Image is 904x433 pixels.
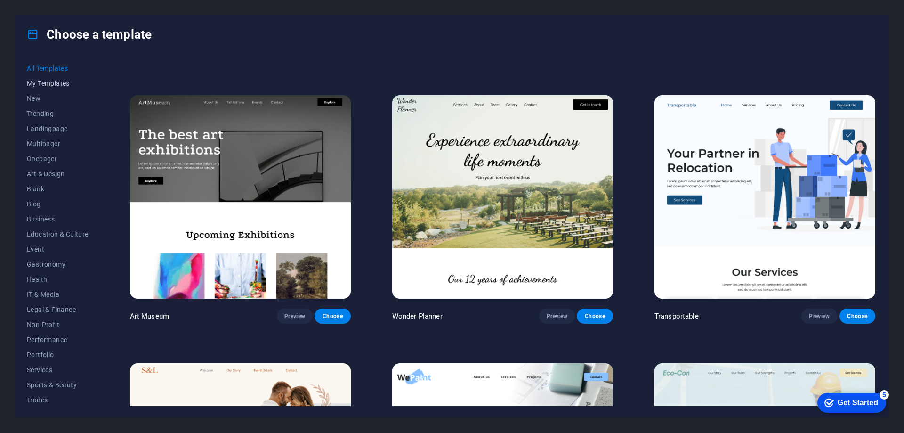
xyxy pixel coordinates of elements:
[322,312,343,320] span: Choose
[27,140,89,147] span: Multipager
[27,287,89,302] button: IT & Media
[27,317,89,332] button: Non-Profit
[130,95,351,299] img: Art Museum
[27,245,89,253] span: Event
[27,155,89,163] span: Onepager
[654,311,699,321] p: Transportable
[27,65,89,72] span: All Templates
[27,392,89,408] button: Trades
[27,336,89,343] span: Performance
[839,309,875,324] button: Choose
[27,291,89,298] span: IT & Media
[27,212,89,227] button: Business
[27,196,89,212] button: Blog
[27,151,89,166] button: Onepager
[577,309,613,324] button: Choose
[27,242,89,257] button: Event
[27,276,89,283] span: Health
[27,347,89,362] button: Portfolio
[654,95,875,299] img: Transportable
[27,366,89,374] span: Services
[8,5,76,25] div: Get Started 5 items remaining, 0% complete
[27,396,89,404] span: Trades
[27,106,89,121] button: Trending
[27,170,89,178] span: Art & Design
[547,312,567,320] span: Preview
[130,311,169,321] p: Art Museum
[277,309,313,324] button: Preview
[27,362,89,377] button: Services
[27,351,89,359] span: Portfolio
[27,121,89,136] button: Landingpage
[27,215,89,223] span: Business
[27,200,89,208] span: Blog
[27,125,89,132] span: Landingpage
[27,27,152,42] h4: Choose a template
[27,257,89,272] button: Gastronomy
[584,312,605,320] span: Choose
[70,2,79,11] div: 5
[801,309,837,324] button: Preview
[27,181,89,196] button: Blank
[27,306,89,313] span: Legal & Finance
[27,321,89,328] span: Non-Profit
[27,227,89,242] button: Education & Culture
[27,302,89,317] button: Legal & Finance
[27,110,89,117] span: Trending
[27,91,89,106] button: New
[809,312,830,320] span: Preview
[392,311,443,321] p: Wonder Planner
[27,381,89,389] span: Sports & Beauty
[28,10,68,19] div: Get Started
[392,95,613,299] img: Wonder Planner
[27,80,89,87] span: My Templates
[27,95,89,102] span: New
[27,185,89,193] span: Blank
[539,309,575,324] button: Preview
[27,166,89,181] button: Art & Design
[315,309,350,324] button: Choose
[27,377,89,392] button: Sports & Beauty
[27,136,89,151] button: Multipager
[27,76,89,91] button: My Templates
[27,261,89,268] span: Gastronomy
[847,312,868,320] span: Choose
[27,272,89,287] button: Health
[27,332,89,347] button: Performance
[27,230,89,238] span: Education & Culture
[27,61,89,76] button: All Templates
[284,312,305,320] span: Preview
